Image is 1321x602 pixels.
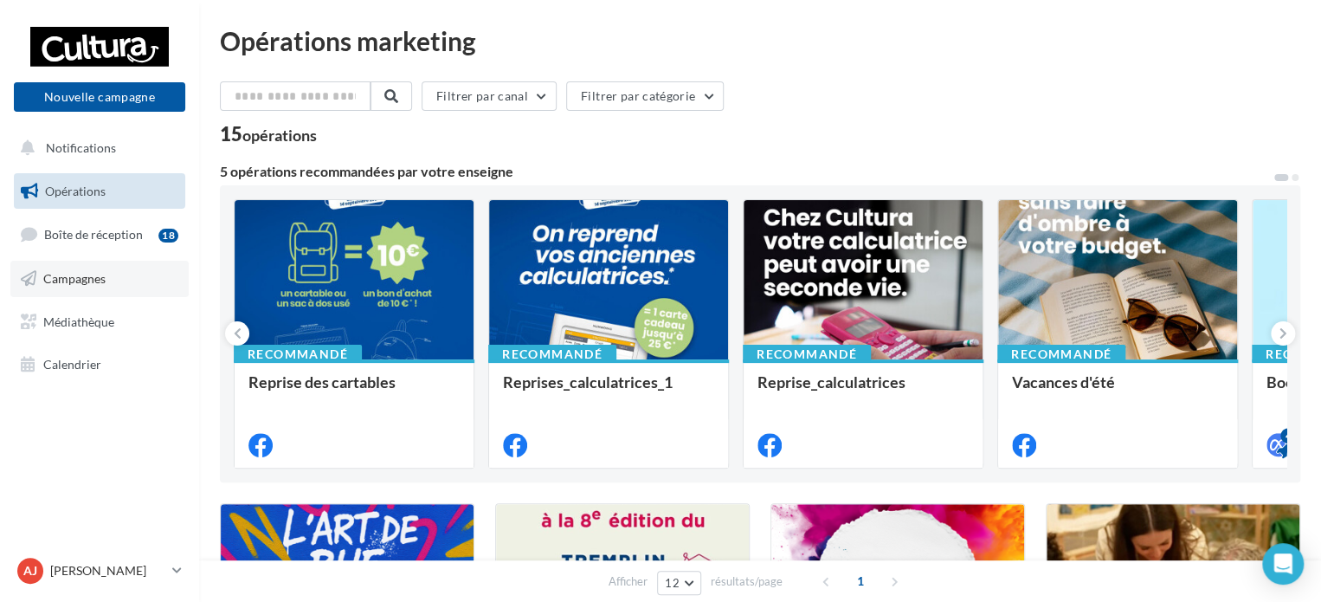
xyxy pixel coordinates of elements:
[997,345,1125,364] div: Recommandé
[10,304,189,340] a: Médiathèque
[50,562,165,579] p: [PERSON_NAME]
[46,140,116,155] span: Notifications
[43,314,114,328] span: Médiathèque
[847,567,874,595] span: 1
[665,576,680,590] span: 12
[10,216,189,253] a: Boîte de réception18
[43,271,106,286] span: Campagnes
[488,345,616,364] div: Recommandé
[711,573,783,590] span: résultats/page
[10,173,189,210] a: Opérations
[757,373,969,408] div: Reprise_calculatrices
[14,82,185,112] button: Nouvelle campagne
[220,125,317,144] div: 15
[566,81,724,111] button: Filtrer par catégorie
[503,373,714,408] div: Reprises_calculatrices_1
[43,357,101,372] span: Calendrier
[220,28,1300,54] div: Opérations marketing
[743,345,871,364] div: Recommandé
[10,130,182,166] button: Notifications
[1280,428,1296,443] div: 4
[44,227,143,242] span: Boîte de réception
[220,165,1273,178] div: 5 opérations recommandées par votre enseigne
[23,562,37,579] span: AJ
[45,184,106,198] span: Opérations
[422,81,557,111] button: Filtrer par canal
[248,373,460,408] div: Reprise des cartables
[10,346,189,383] a: Calendrier
[609,573,648,590] span: Afficher
[1012,373,1223,408] div: Vacances d'été
[158,229,178,243] div: 18
[14,554,185,587] a: AJ [PERSON_NAME]
[657,571,701,595] button: 12
[234,345,362,364] div: Recommandé
[1262,543,1304,585] div: Open Intercom Messenger
[242,127,317,143] div: opérations
[10,261,189,297] a: Campagnes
